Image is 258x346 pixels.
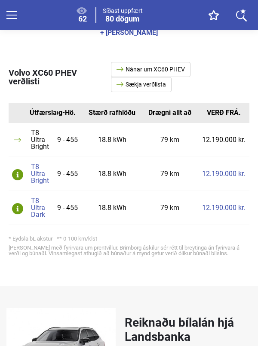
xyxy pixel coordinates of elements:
[103,7,143,14] div: Síðast uppfært
[45,191,82,225] td: 709 - 455
[57,235,97,242] span: ** 0-100 km/klst
[148,109,191,116] div: Drægni allt að
[202,204,245,211] a: 12.190.000 kr.
[12,203,23,214] img: info-icon.svg
[100,29,158,36] div: + [PERSON_NAME]
[103,14,143,23] h1: 80 dögum
[9,68,77,86] span: Volvo XC60 PHEV verðlisti
[9,236,249,241] div: * Eydsla bL akstur
[82,157,142,191] td: 18.8 kWh
[117,67,126,71] img: arrow.svg
[125,315,249,344] h2: Reiknaðu bílalán hjá Landsbanka
[202,136,245,143] a: 12.190.000 kr.
[89,109,135,116] div: Stærð rafhlöðu
[31,164,53,184] div: T8 Ultra Bright
[31,198,53,218] div: T8 Ultra Dark
[82,123,142,157] td: 18.8 kWh
[204,109,243,116] div: VERÐ FRÁ.
[31,130,53,150] div: T8 Ultra Bright
[142,157,198,191] td: 79 km
[142,191,198,225] td: 79 km
[30,109,57,116] div: Útfærsla
[111,62,190,77] a: Nánar um XC60 PHEV
[142,123,198,157] td: 79 km
[82,191,142,225] td: 18.8 kWh
[45,123,82,157] td: 709 - 455
[14,138,21,142] img: arrow.svg
[117,82,126,86] img: arrow.svg
[202,170,245,177] a: 12.190.000 kr.
[12,169,23,180] img: info-icon.svg
[51,109,76,116] div: Tog-Hö.
[8,103,28,123] th: Id
[111,77,172,92] a: Sækja verðlista
[9,245,249,256] div: [PERSON_NAME] með fyrirvara um prentvillur. Brimborg áskilur sér rétt til breytinga án fyrirvara ...
[45,157,82,191] td: 709 - 455
[77,14,89,23] h1: 62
